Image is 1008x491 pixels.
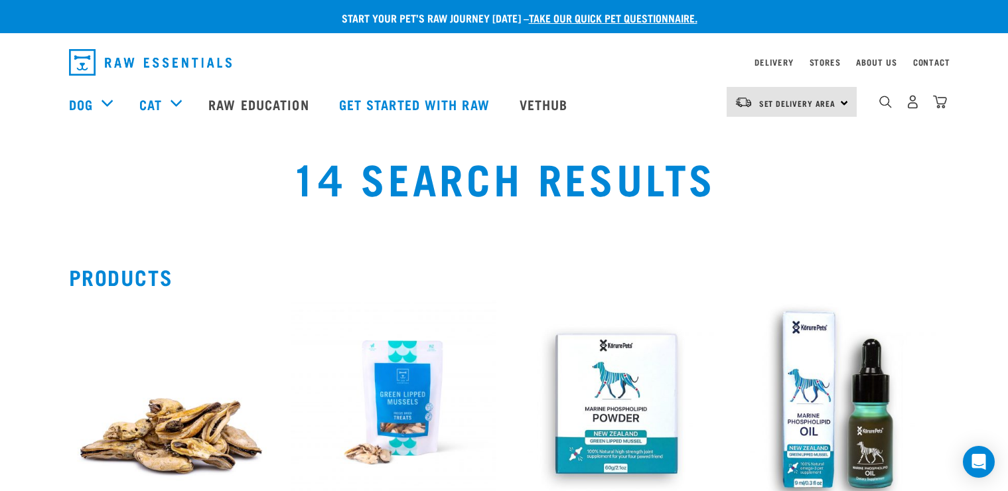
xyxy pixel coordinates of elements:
img: home-icon@2x.png [933,95,947,109]
a: Get started with Raw [326,78,506,131]
img: Raw Essentials Logo [69,49,232,76]
a: take our quick pet questionnaire. [529,15,697,21]
img: home-icon-1@2x.png [879,96,892,108]
a: Vethub [506,78,585,131]
a: Stores [810,60,841,64]
a: Contact [913,60,950,64]
nav: dropdown navigation [58,44,950,81]
a: About Us [856,60,897,64]
span: Set Delivery Area [759,101,836,105]
a: Delivery [755,60,793,64]
a: Cat [139,94,162,114]
h1: 14 Search Results [192,153,816,201]
img: van-moving.png [735,96,753,108]
div: Open Intercom Messenger [963,446,995,478]
a: Dog [69,94,93,114]
img: user.png [906,95,920,109]
h2: Products [69,265,940,289]
a: Raw Education [195,78,325,131]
